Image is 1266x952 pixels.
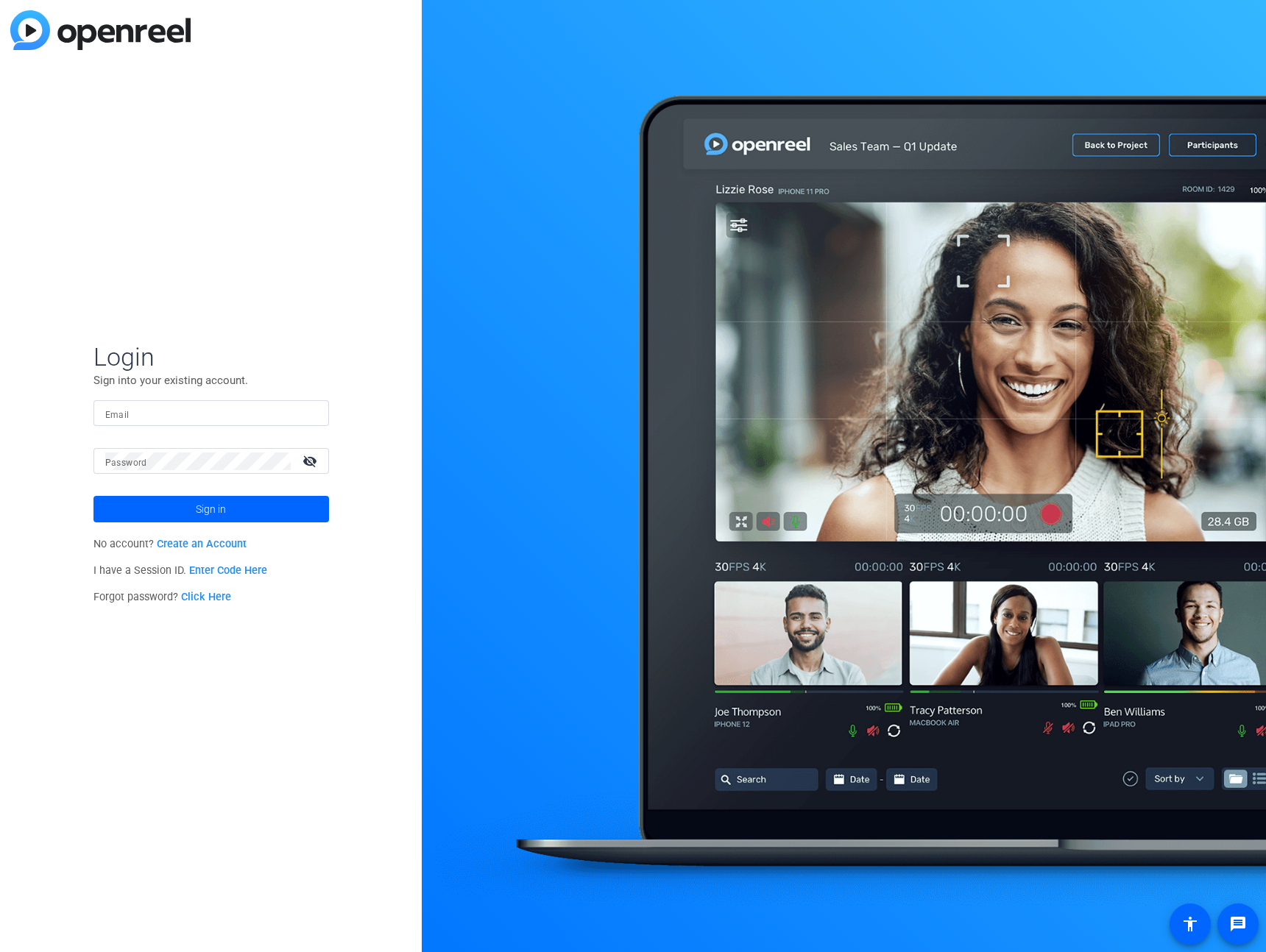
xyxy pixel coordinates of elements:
[1181,915,1199,933] mat-icon: accessibility
[189,564,267,577] a: Enter Code Here
[93,496,329,522] button: Sign in
[10,10,191,50] img: blue-gradient.svg
[1229,915,1247,933] mat-icon: message
[105,410,130,420] mat-label: Email
[93,538,247,550] span: No account?
[93,564,268,577] span: I have a Session ID.
[93,372,329,388] p: Sign into your existing account.
[105,458,147,468] mat-label: Password
[93,341,329,372] span: Login
[93,591,232,603] span: Forgot password?
[294,450,329,472] mat-icon: visibility_off
[157,538,247,550] a: Create an Account
[105,405,317,422] input: Enter Email Address
[181,591,231,603] a: Click Here
[196,491,226,527] span: Sign in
